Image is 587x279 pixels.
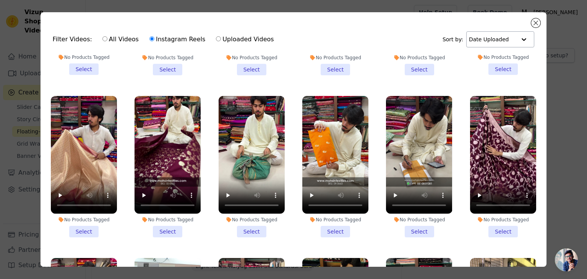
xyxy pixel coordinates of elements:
div: No Products Tagged [51,54,117,60]
div: No Products Tagged [386,55,452,61]
a: Open chat [555,248,578,271]
button: Close modal [531,18,540,28]
label: All Videos [102,34,139,44]
div: No Products Tagged [219,55,285,61]
div: No Products Tagged [302,217,368,223]
div: No Products Tagged [219,217,285,223]
div: Filter Videos: [53,31,278,48]
div: No Products Tagged [302,55,368,61]
div: No Products Tagged [135,55,201,61]
label: Instagram Reels [149,34,206,44]
div: No Products Tagged [51,217,117,223]
div: No Products Tagged [470,217,536,223]
div: No Products Tagged [386,217,452,223]
label: Uploaded Videos [216,34,274,44]
div: Sort by: [443,31,535,47]
div: No Products Tagged [135,217,201,223]
div: No Products Tagged [470,54,536,60]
